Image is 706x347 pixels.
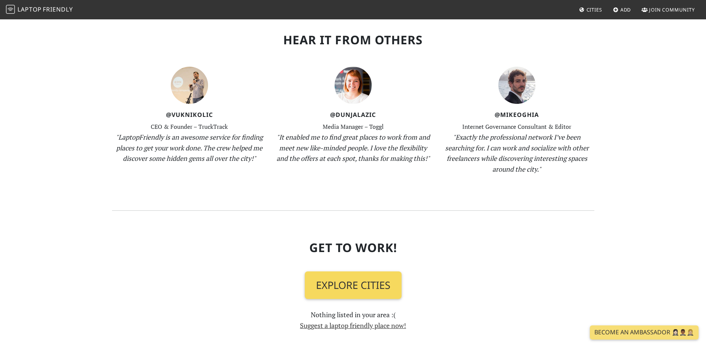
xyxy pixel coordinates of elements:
[440,111,594,118] h4: @MikeOghia
[6,3,73,16] a: LaptopFriendly LaptopFriendly
[112,111,267,118] h4: @VukNikolic
[6,5,15,14] img: LaptopFriendly
[300,321,406,330] a: Suggest a laptop friendly place now!
[116,133,263,163] em: "LaptopFriendly is an awesome service for finding places to get your work done. The crew helped m...
[112,33,594,47] h2: Hear It From Others
[43,5,73,13] span: Friendly
[590,325,699,340] a: Become an Ambassador 🤵🏻‍♀️🤵🏾‍♂️🤵🏼‍♀️
[498,67,536,104] img: mike-oghia-399ba081a07d163c9c5512fe0acc6cb95335c0f04cd2fe9eaa138443c185c3a9.jpg
[17,5,42,13] span: Laptop
[639,3,698,16] a: Join Community
[462,123,571,131] small: Internet Governance Consultant & Editor
[151,123,228,131] small: CEO & Founder – TruckTrack
[649,6,695,13] span: Join Community
[610,3,634,16] a: Add
[277,133,430,163] em: "It enabled me to find great places to work from and meet new like-minded people. I love the flex...
[112,241,594,255] h2: Get To Work!
[576,3,605,16] a: Cities
[335,67,372,104] img: dunja-lazic-7e3f7dbf9bae496705a2cb1d0ad4506ae95adf44ba71bc6bf96fce6bb2209530.jpg
[276,111,431,118] h4: @DunjaLazic
[587,6,602,13] span: Cities
[620,6,631,13] span: Add
[305,271,402,299] a: Explore Cities
[445,133,589,173] em: "Exactly the professional network I’ve been searching for. I can work and socialize with other fr...
[171,67,208,104] img: vuk-nikolic-069e55947349021af2d479c15570516ff0841d81a22ee9013225a9fbfb17053d.jpg
[323,123,384,131] small: Media Manager – Toggl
